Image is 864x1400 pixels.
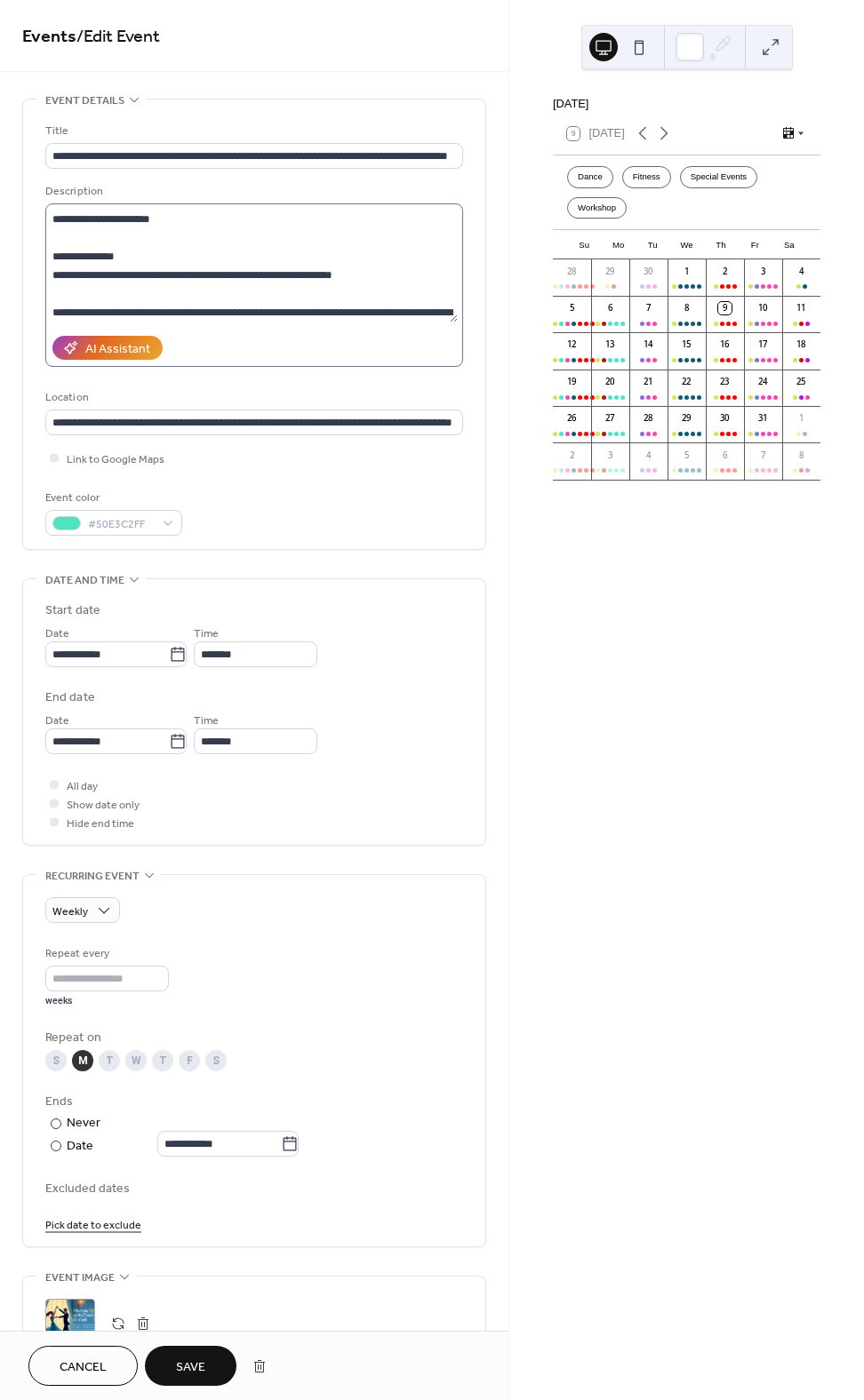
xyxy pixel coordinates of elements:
div: 24 [756,376,769,388]
div: 20 [604,376,616,388]
div: 14 [642,338,654,351]
div: Th [704,230,738,259]
div: W [125,1050,147,1071]
div: 3 [604,449,616,462]
div: 6 [718,449,731,462]
div: 28 [642,412,654,425]
div: 1 [680,266,692,278]
div: Tu [636,230,669,259]
div: 7 [642,302,654,314]
div: 10 [756,302,769,314]
div: Repeat every [45,944,165,963]
span: Show date only [67,796,140,815]
span: Hide end time [67,815,134,833]
div: 23 [718,376,731,388]
span: Weekly [52,902,88,922]
span: Recurring event [45,867,140,886]
div: 8 [680,302,692,314]
div: ; [45,1299,95,1348]
div: 27 [604,412,616,425]
div: 12 [565,338,578,351]
div: [DATE] [553,95,820,112]
div: 22 [680,376,692,388]
div: 29 [680,412,692,425]
div: 13 [604,338,616,351]
div: Event color [45,489,179,507]
div: T [99,1050,120,1071]
div: 8 [795,449,807,462]
div: S [205,1050,227,1071]
span: / Edit Event [76,20,160,54]
div: 15 [680,338,692,351]
div: 17 [756,338,769,351]
div: Title [45,122,460,140]
a: Events [22,20,76,54]
div: 30 [718,412,731,425]
div: Su [567,230,601,259]
div: F [179,1050,200,1071]
div: AI Assistant [85,340,150,359]
span: Pick date to exclude [45,1216,141,1235]
div: 31 [756,412,769,425]
span: All day [67,777,98,796]
div: 1 [795,412,807,425]
div: Special Events [680,166,757,187]
div: 2 [718,266,731,278]
div: 19 [565,376,578,388]
div: 28 [565,266,578,278]
span: Cancel [60,1358,107,1377]
div: 18 [795,338,807,351]
div: 21 [642,376,654,388]
div: Repeat on [45,1029,460,1047]
button: AI Assistant [52,336,163,360]
div: 3 [756,266,769,278]
div: 26 [565,412,578,425]
div: 6 [604,302,616,314]
div: Fitness [622,166,671,187]
div: 25 [795,376,807,388]
div: 2 [565,449,578,462]
div: 30 [642,266,654,278]
div: Description [45,182,460,201]
span: Save [176,1358,205,1377]
span: Excluded dates [45,1180,463,1198]
div: 4 [642,449,654,462]
div: weeks [45,995,169,1007]
span: Link to Google Maps [67,450,164,469]
div: 29 [604,266,616,278]
div: S [45,1050,67,1071]
div: Ends [45,1093,460,1111]
div: M [72,1050,93,1071]
div: T [152,1050,173,1071]
div: 16 [718,338,731,351]
div: Date [67,1136,299,1157]
div: 7 [756,449,769,462]
span: Date [45,624,69,643]
span: Event details [45,91,124,110]
div: 5 [680,449,692,462]
div: Fr [738,230,772,259]
span: Date [45,712,69,730]
div: End date [45,688,95,707]
div: Workshop [567,197,627,219]
div: Location [45,388,460,407]
div: 9 [718,302,731,314]
div: Dance [567,166,613,187]
span: #50E3C2FF [88,515,154,534]
div: 5 [565,302,578,314]
div: Start date [45,601,100,620]
div: 11 [795,302,807,314]
span: Time [194,712,219,730]
button: Cancel [28,1346,138,1386]
div: Mo [601,230,635,259]
button: Save [145,1346,236,1386]
div: We [669,230,703,259]
span: Time [194,624,219,643]
span: Date and time [45,571,124,590]
span: Event image [45,1269,115,1287]
div: Sa [772,230,806,259]
div: 4 [795,266,807,278]
div: Never [67,1114,101,1133]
